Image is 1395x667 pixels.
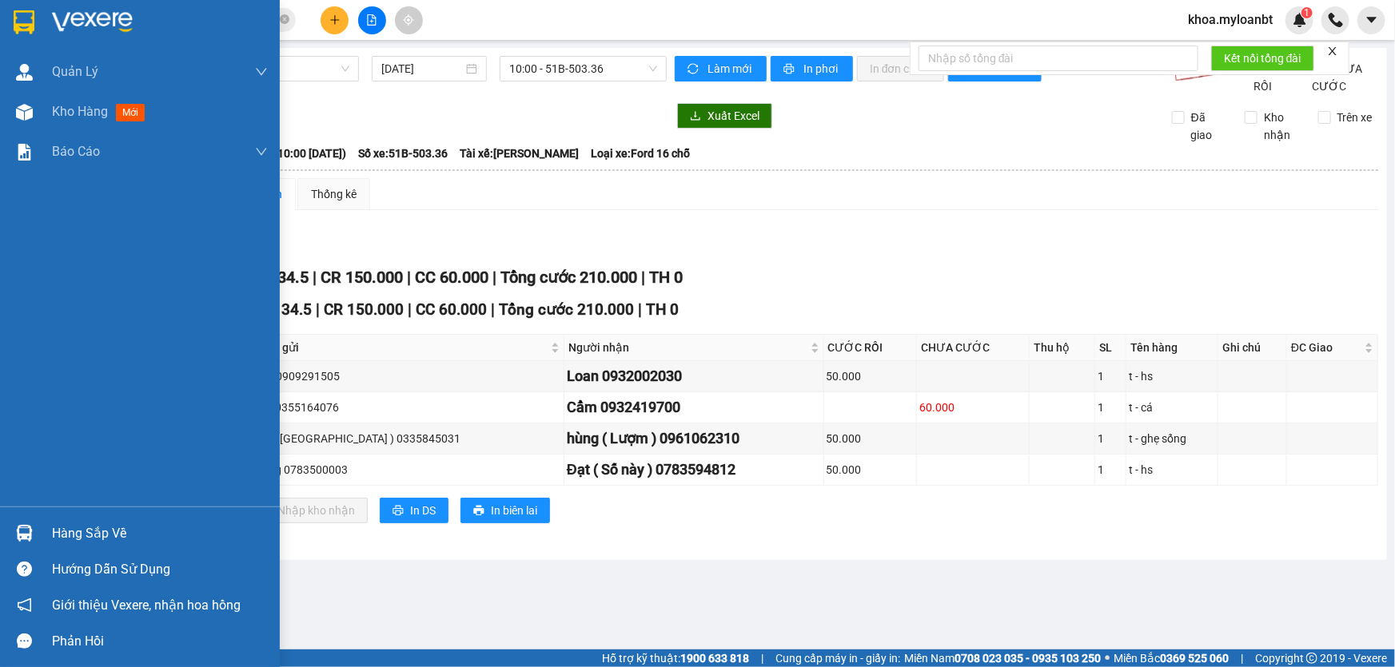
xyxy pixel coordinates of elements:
div: t - ghẹ sống [1129,430,1215,447]
span: close-circle [280,14,289,24]
span: Giới thiệu Vexere, nhận hoa hồng [52,595,241,615]
button: printerIn DS [380,498,448,523]
span: copyright [1306,653,1317,664]
span: Kho nhận [1257,109,1305,144]
th: Thu hộ [1030,335,1095,361]
span: notification [17,598,32,613]
span: 0968278298 [6,73,78,88]
button: downloadXuất Excel [677,103,772,129]
span: | [638,300,642,319]
span: 1 [1304,7,1309,18]
th: CHƯA CƯỚC [917,335,1030,361]
button: file-add [358,6,386,34]
span: Tài xế: [PERSON_NAME] [460,145,579,162]
div: 60.000 [919,399,1026,416]
span: caret-down [1365,13,1379,27]
span: message [17,633,32,649]
span: | [492,268,496,287]
span: In DS [410,502,436,519]
div: 50.000 [827,430,914,447]
span: aim [403,14,414,26]
strong: 0708 023 035 - 0935 103 250 [955,652,1101,665]
span: down [255,145,268,158]
img: icon-new-feature [1293,13,1307,27]
span: CR 150.000 [321,268,403,287]
img: warehouse-icon [16,104,33,121]
div: Thống kê [311,185,357,203]
span: TH 0 [649,268,683,287]
div: 50.000 [827,461,914,478]
img: warehouse-icon [16,525,33,542]
strong: Phiếu gửi hàng [6,101,107,119]
img: warehouse-icon [16,64,33,81]
span: Miền Bắc [1114,649,1229,667]
button: aim [395,6,423,34]
span: printer [393,505,404,518]
span: ⚪️ [1105,655,1110,661]
span: khoa.myloanbt [1175,10,1285,30]
span: Gò Vấp [167,101,216,119]
th: SL [1095,335,1126,361]
span: Chuyến: (10:00 [DATE]) [229,145,346,162]
button: caret-down [1357,6,1385,34]
span: | [407,268,411,287]
span: | [408,300,412,319]
span: sync [688,63,701,76]
strong: Nhà xe Mỹ Loan [6,8,144,30]
button: In đơn chọn [857,56,944,81]
span: Tổng cước 210.000 [499,300,634,319]
span: 33 Bác Ái, P Phước Hội, TX Lagi [6,40,141,70]
input: Nhập số tổng đài [919,46,1198,71]
div: Phản hồi [52,629,268,653]
button: downloadNhập kho nhận [247,498,368,523]
span: Miền Nam [904,649,1101,667]
span: | [316,300,320,319]
strong: 0369 525 060 [1160,652,1229,665]
span: Loại xe: Ford 16 chỗ [591,145,690,162]
div: Ngọc 0355164076 [246,399,560,416]
span: Hỗ trợ kỹ thuật: [602,649,749,667]
span: ĐC Giao [1291,339,1361,356]
span: Kho hàng [52,104,108,119]
span: In phơi [803,60,840,77]
th: Ghi chú [1218,335,1287,361]
span: | [313,268,317,287]
span: TH 0 [646,300,679,319]
div: hùng ( Lượm ) 0961062310 [567,427,821,450]
div: Hương 0783500003 [246,461,560,478]
div: 1 [1098,399,1123,416]
button: printerIn phơi [771,56,853,81]
div: Loan 0932002030 [567,365,821,387]
img: solution-icon [16,144,33,161]
button: plus [321,6,349,34]
div: t - hs [1129,367,1215,385]
div: t - hs [1129,461,1215,478]
span: | [491,300,495,319]
span: Làm mới [707,60,754,77]
span: | [761,649,763,667]
span: Báo cáo [52,141,100,161]
span: | [1241,649,1243,667]
div: 50.000 [827,367,914,385]
span: Xuất Excel [707,107,759,125]
span: question-circle [17,562,32,577]
span: down [255,66,268,78]
button: printerIn biên lai [460,498,550,523]
strong: 1900 633 818 [680,652,749,665]
button: Kết nối tổng đài [1211,46,1314,71]
div: Hướng dẫn sử dụng [52,558,268,582]
span: Người gửi [248,339,547,356]
div: Hàng sắp về [52,522,268,546]
div: châu ( [GEOGRAPHIC_DATA] ) 0335845031 [246,430,560,447]
span: download [690,110,701,123]
div: 1 [1098,367,1123,385]
input: 13/08/2025 [381,60,463,77]
span: close-circle [280,13,289,28]
span: file-add [366,14,377,26]
span: Số xe: 51B-503.36 [358,145,448,162]
div: Đạt ( Số này ) 0783594812 [567,459,821,481]
span: YAVDQ2PK [154,9,229,26]
span: Tổng cước 210.000 [500,268,637,287]
th: CƯỚC RỒI [824,335,917,361]
img: phone-icon [1329,13,1343,27]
